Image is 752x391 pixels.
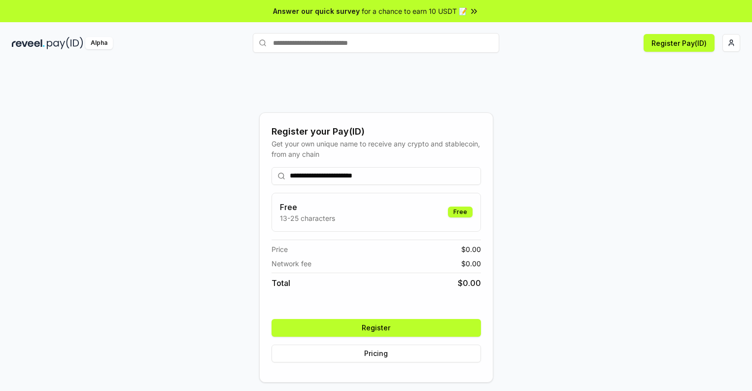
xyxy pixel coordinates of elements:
[461,258,481,269] span: $ 0.00
[272,125,481,139] div: Register your Pay(ID)
[272,258,311,269] span: Network fee
[280,201,335,213] h3: Free
[272,277,290,289] span: Total
[458,277,481,289] span: $ 0.00
[644,34,715,52] button: Register Pay(ID)
[12,37,45,49] img: reveel_dark
[272,244,288,254] span: Price
[272,139,481,159] div: Get your own unique name to receive any crypto and stablecoin, from any chain
[362,6,467,16] span: for a chance to earn 10 USDT 📝
[448,207,473,217] div: Free
[280,213,335,223] p: 13-25 characters
[461,244,481,254] span: $ 0.00
[272,345,481,362] button: Pricing
[85,37,113,49] div: Alpha
[273,6,360,16] span: Answer our quick survey
[47,37,83,49] img: pay_id
[272,319,481,337] button: Register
